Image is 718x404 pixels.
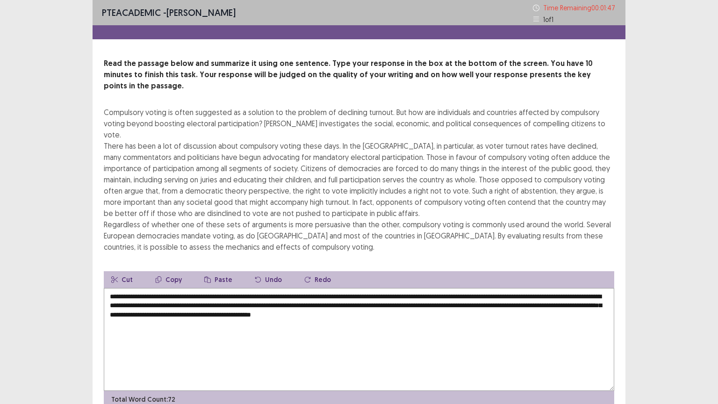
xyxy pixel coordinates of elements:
[104,107,614,252] div: Compulsory voting is often suggested as a solution to the problem of declining turnout. But how a...
[297,271,338,288] button: Redo
[102,7,161,18] span: PTE academic
[543,14,553,24] p: 1 of 1
[543,3,616,13] p: Time Remaining 00 : 01 : 47
[102,6,236,20] p: - [PERSON_NAME]
[104,58,614,92] p: Read the passage below and summarize it using one sentence. Type your response in the box at the ...
[104,271,140,288] button: Cut
[197,271,240,288] button: Paste
[148,271,189,288] button: Copy
[247,271,289,288] button: Undo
